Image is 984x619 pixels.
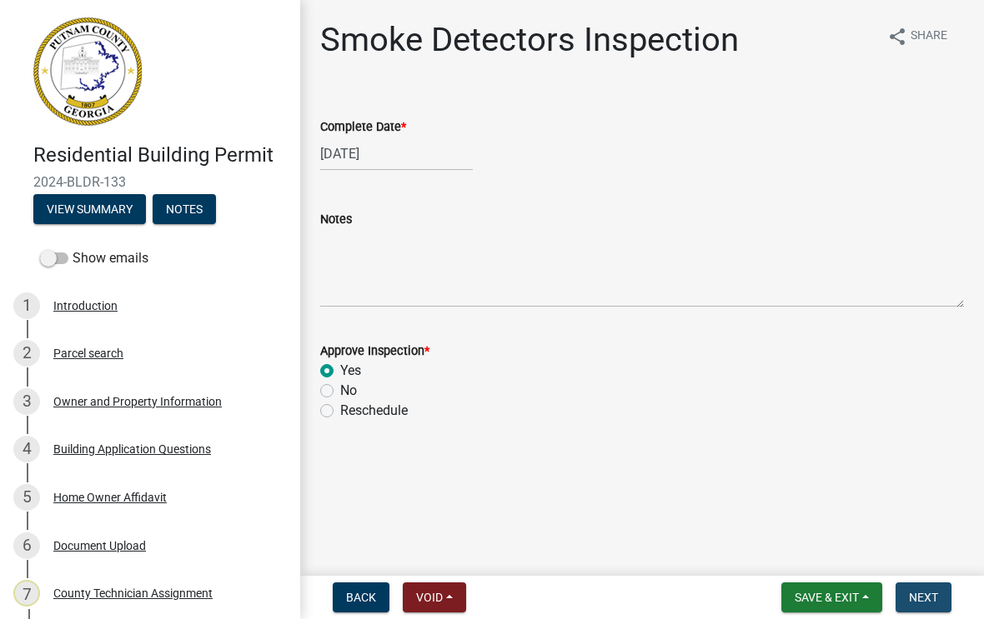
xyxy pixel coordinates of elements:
span: Back [346,591,376,604]
button: Save & Exit [781,582,882,612]
button: shareShare [874,20,961,52]
button: View Summary [33,194,146,224]
div: 7 [13,580,40,607]
button: Next [896,582,951,612]
span: 2024-BLDR-133 [33,174,267,190]
div: Parcel search [53,347,123,359]
label: Reschedule [340,401,408,421]
button: Void [403,582,466,612]
div: Document Upload [53,540,146,552]
button: Notes [153,194,216,224]
label: No [340,381,357,401]
div: Home Owner Affidavit [53,492,167,503]
span: Share [911,27,947,47]
div: 5 [13,484,40,511]
img: Putnam County, Georgia [33,17,142,126]
div: Introduction [53,300,118,312]
div: County Technician Assignment [53,587,213,599]
label: Notes [320,214,352,226]
span: Void [416,591,443,604]
div: 3 [13,388,40,415]
div: Owner and Property Information [53,396,222,407]
label: Show emails [40,248,148,268]
h4: Residential Building Permit [33,143,287,167]
i: share [887,27,907,47]
label: Approve Inspection [320,346,429,357]
div: Building Application Questions [53,443,211,455]
label: Yes [340,361,361,381]
div: 6 [13,532,40,559]
wm-modal-confirm: Summary [33,203,146,217]
h1: Smoke Detectors Inspection [320,20,739,60]
div: 1 [13,292,40,319]
div: 4 [13,436,40,462]
div: 2 [13,340,40,367]
button: Back [333,582,389,612]
input: mm/dd/yyyy [320,137,473,171]
wm-modal-confirm: Notes [153,203,216,217]
span: Save & Exit [795,591,859,604]
span: Next [909,591,938,604]
label: Complete Date [320,122,406,133]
